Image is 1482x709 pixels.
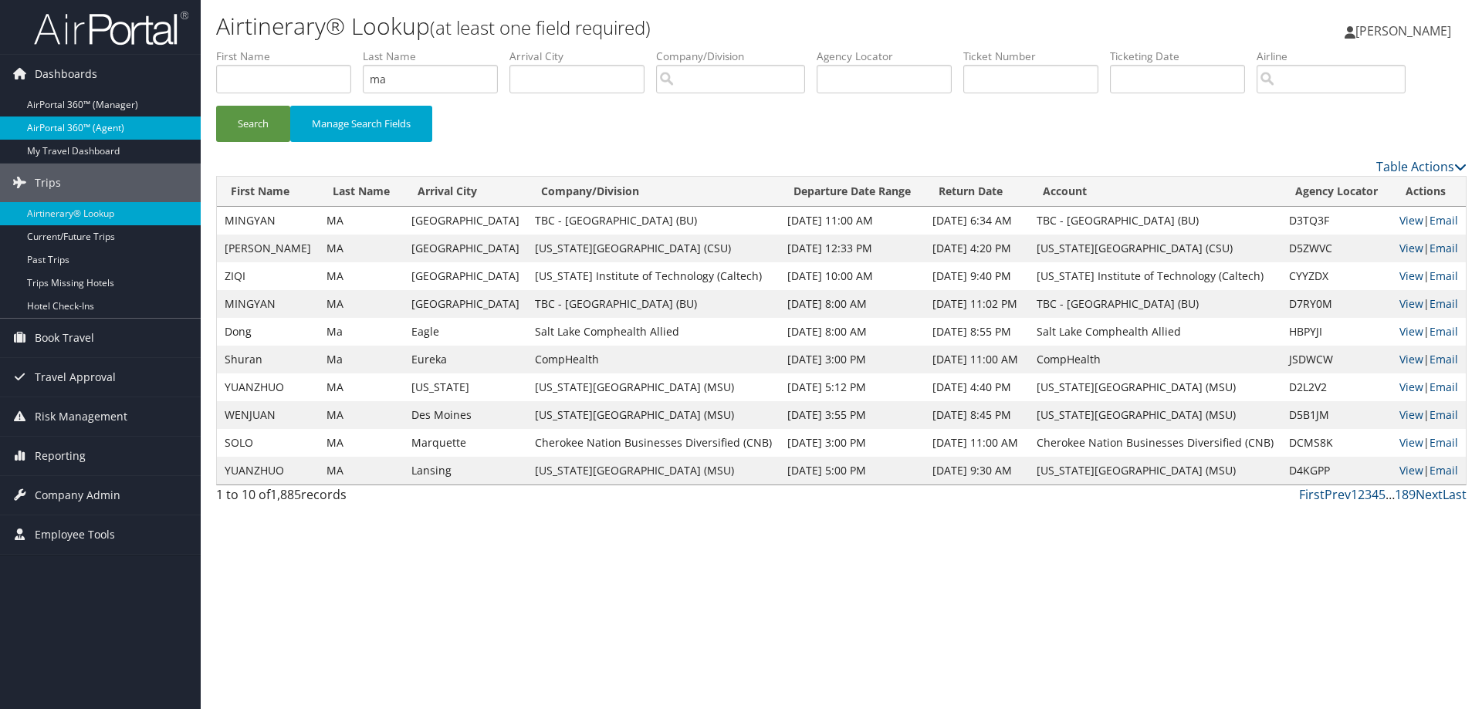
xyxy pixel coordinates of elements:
[319,318,404,346] td: Ma
[780,177,925,207] th: Departure Date Range: activate to sort column ascending
[925,207,1029,235] td: [DATE] 6:34 AM
[1443,486,1467,503] a: Last
[1365,486,1372,503] a: 3
[1399,435,1423,450] a: View
[527,318,780,346] td: Salt Lake Comphealth Allied
[1392,262,1466,290] td: |
[1029,235,1281,262] td: [US_STATE][GEOGRAPHIC_DATA] (CSU)
[1395,486,1416,503] a: 189
[780,235,925,262] td: [DATE] 12:33 PM
[404,429,527,457] td: Marquette
[1399,352,1423,366] a: View
[1399,268,1423,283] a: View
[1345,8,1467,54] a: [PERSON_NAME]
[1386,486,1395,503] span: …
[319,207,404,235] td: MA
[319,235,404,262] td: MA
[1430,324,1458,339] a: Email
[1416,486,1443,503] a: Next
[1281,177,1392,207] th: Agency Locator: activate to sort column ascending
[780,346,925,373] td: [DATE] 3:00 PM
[925,235,1029,262] td: [DATE] 4:20 PM
[217,429,319,457] td: SOLO
[1399,241,1423,255] a: View
[290,106,432,142] button: Manage Search Fields
[1430,463,1458,478] a: Email
[404,457,527,484] td: Lansing
[404,373,527,401] td: [US_STATE]
[1430,380,1458,394] a: Email
[925,177,1029,207] th: Return Date: activate to sort column ascending
[319,346,404,373] td: Ma
[319,401,404,429] td: MA
[1029,207,1281,235] td: TBC - [GEOGRAPHIC_DATA] (BU)
[217,177,319,207] th: First Name: activate to sort column ascending
[217,207,319,235] td: MINGYAN
[404,177,527,207] th: Arrival City: activate to sort column ascending
[925,318,1029,346] td: [DATE] 8:55 PM
[1392,235,1466,262] td: |
[1399,380,1423,394] a: View
[217,373,319,401] td: YUANZHUO
[780,290,925,318] td: [DATE] 8:00 AM
[1392,346,1466,373] td: |
[35,358,116,397] span: Travel Approval
[1358,486,1365,503] a: 2
[1029,290,1281,318] td: TBC - [GEOGRAPHIC_DATA] (BU)
[1029,262,1281,290] td: [US_STATE] Institute of Technology (Caltech)
[1281,262,1392,290] td: CYYZDX
[527,346,780,373] td: CompHealth
[217,401,319,429] td: WENJUAN
[1281,235,1392,262] td: D5ZWVC
[404,262,527,290] td: [GEOGRAPHIC_DATA]
[1392,177,1466,207] th: Actions
[35,319,94,357] span: Book Travel
[925,401,1029,429] td: [DATE] 8:45 PM
[1325,486,1351,503] a: Prev
[404,401,527,429] td: Des Moines
[319,457,404,484] td: MA
[817,49,963,64] label: Agency Locator
[1399,324,1423,339] a: View
[217,235,319,262] td: [PERSON_NAME]
[1281,290,1392,318] td: D7RY0M
[404,235,527,262] td: [GEOGRAPHIC_DATA]
[527,457,780,484] td: [US_STATE][GEOGRAPHIC_DATA] (MSU)
[217,318,319,346] td: Dong
[780,373,925,401] td: [DATE] 5:12 PM
[925,346,1029,373] td: [DATE] 11:00 AM
[217,290,319,318] td: MINGYAN
[216,49,363,64] label: First Name
[1355,22,1451,39] span: [PERSON_NAME]
[1029,429,1281,457] td: Cherokee Nation Businesses Diversified (CNB)
[1399,463,1423,478] a: View
[216,10,1050,42] h1: Airtinerary® Lookup
[319,177,404,207] th: Last Name: activate to sort column ascending
[1029,401,1281,429] td: [US_STATE][GEOGRAPHIC_DATA] (MSU)
[217,346,319,373] td: Shuran
[780,429,925,457] td: [DATE] 3:00 PM
[217,457,319,484] td: YUANZHUO
[1399,407,1423,422] a: View
[404,346,527,373] td: Eureka
[35,164,61,202] span: Trips
[527,262,780,290] td: [US_STATE] Institute of Technology (Caltech)
[780,401,925,429] td: [DATE] 3:55 PM
[1399,213,1423,228] a: View
[35,397,127,436] span: Risk Management
[1281,457,1392,484] td: D4KGPP
[363,49,509,64] label: Last Name
[1257,49,1417,64] label: Airline
[963,49,1110,64] label: Ticket Number
[1430,352,1458,366] a: Email
[1281,346,1392,373] td: JSDWCW
[527,235,780,262] td: [US_STATE][GEOGRAPHIC_DATA] (CSU)
[1299,486,1325,503] a: First
[527,373,780,401] td: [US_STATE][GEOGRAPHIC_DATA] (MSU)
[527,290,780,318] td: TBC - [GEOGRAPHIC_DATA] (BU)
[780,457,925,484] td: [DATE] 5:00 PM
[1281,318,1392,346] td: HBPYJI
[1029,457,1281,484] td: [US_STATE][GEOGRAPHIC_DATA] (MSU)
[1430,407,1458,422] a: Email
[35,476,120,515] span: Company Admin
